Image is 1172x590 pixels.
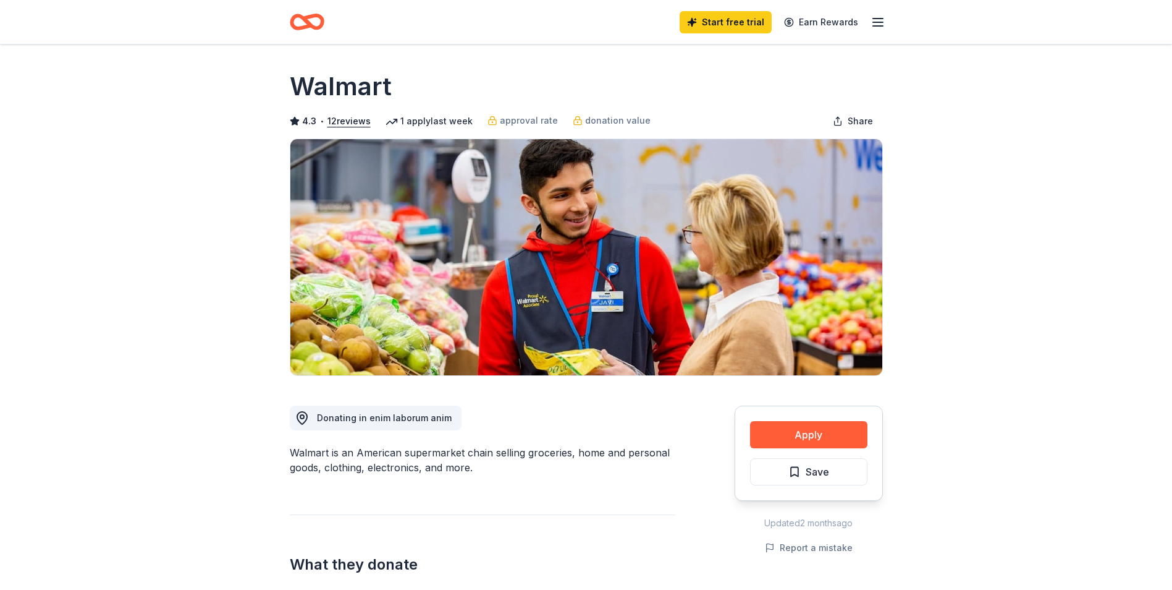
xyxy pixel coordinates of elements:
span: • [319,116,324,126]
span: Share [848,114,873,129]
a: Earn Rewards [777,11,866,33]
div: Updated 2 months ago [735,516,883,531]
div: 1 apply last week [386,114,473,129]
a: Home [290,7,324,36]
span: donation value [585,113,651,128]
a: Start free trial [680,11,772,33]
div: Walmart is an American supermarket chain selling groceries, home and personal goods, clothing, el... [290,445,675,475]
button: Apply [750,421,867,448]
h2: What they donate [290,555,675,575]
span: 4.3 [302,114,316,129]
a: donation value [573,113,651,128]
a: approval rate [487,113,558,128]
button: Report a mistake [765,541,853,555]
button: Share [823,109,883,134]
img: Image for Walmart [290,139,882,375]
button: Save [750,458,867,485]
span: Donating in enim laborum anim [317,413,452,423]
button: 12reviews [327,114,371,129]
span: Save [806,464,829,480]
h1: Walmart [290,69,392,104]
span: approval rate [500,113,558,128]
